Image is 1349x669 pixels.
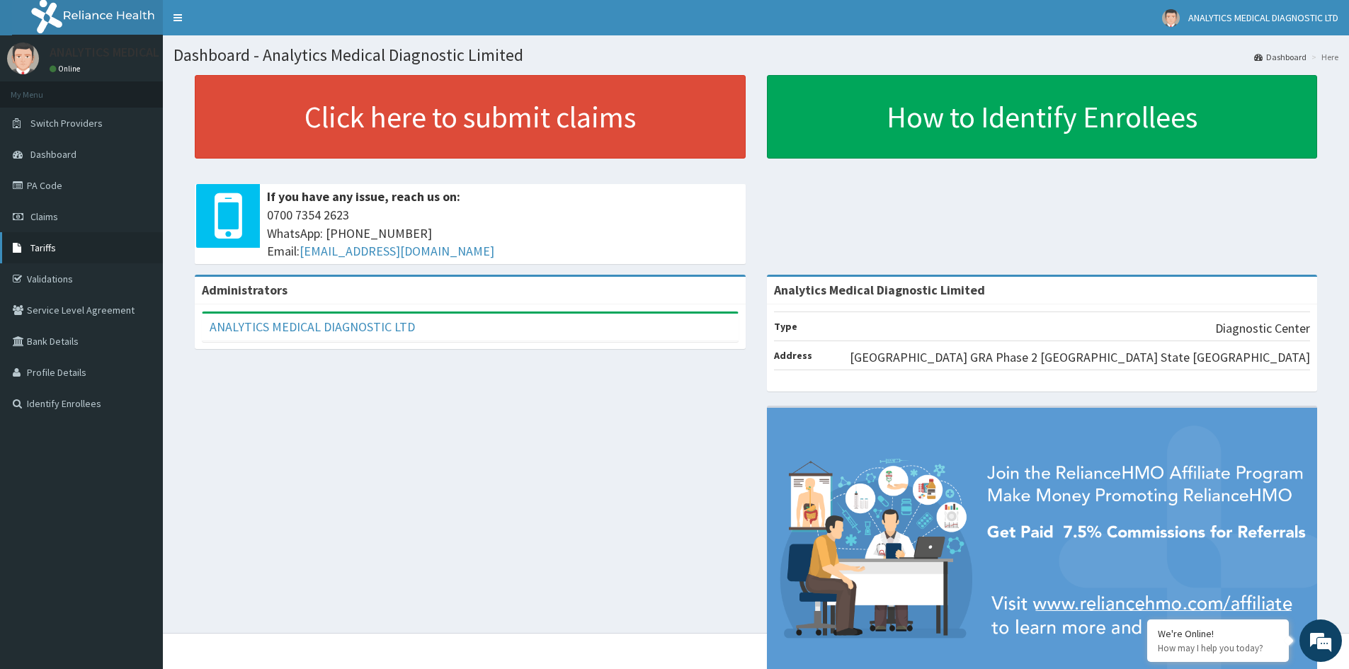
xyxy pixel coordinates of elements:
a: ANALYTICS MEDICAL DIAGNOSTIC LTD [210,319,415,335]
img: User Image [7,42,39,74]
p: [GEOGRAPHIC_DATA] GRA Phase 2 [GEOGRAPHIC_DATA] State [GEOGRAPHIC_DATA] [850,348,1310,367]
b: If you have any issue, reach us on: [267,188,460,205]
span: Dashboard [30,148,76,161]
span: We're online! [82,178,195,321]
span: Claims [30,210,58,223]
b: Type [774,320,797,333]
p: ANALYTICS MEDICAL DIAGNOSTIC LTD [50,46,254,59]
div: Chat with us now [74,79,238,98]
b: Administrators [202,282,288,298]
div: Minimize live chat window [232,7,266,41]
img: User Image [1162,9,1180,27]
span: Switch Providers [30,117,103,130]
a: Click here to submit claims [195,75,746,159]
a: [EMAIL_ADDRESS][DOMAIN_NAME] [300,243,494,259]
h1: Dashboard - Analytics Medical Diagnostic Limited [173,46,1338,64]
span: 0700 7354 2623 WhatsApp: [PHONE_NUMBER] Email: [267,206,739,261]
textarea: Type your message and hit 'Enter' [7,387,270,436]
a: Dashboard [1254,51,1307,63]
p: Diagnostic Center [1215,319,1310,338]
p: How may I help you today? [1158,642,1278,654]
div: We're Online! [1158,627,1278,640]
b: Address [774,349,812,362]
strong: Analytics Medical Diagnostic Limited [774,282,985,298]
a: Online [50,64,84,74]
li: Here [1308,51,1338,63]
a: How to Identify Enrollees [767,75,1318,159]
img: d_794563401_company_1708531726252_794563401 [26,71,57,106]
span: Tariffs [30,241,56,254]
span: ANALYTICS MEDICAL DIAGNOSTIC LTD [1188,11,1338,24]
